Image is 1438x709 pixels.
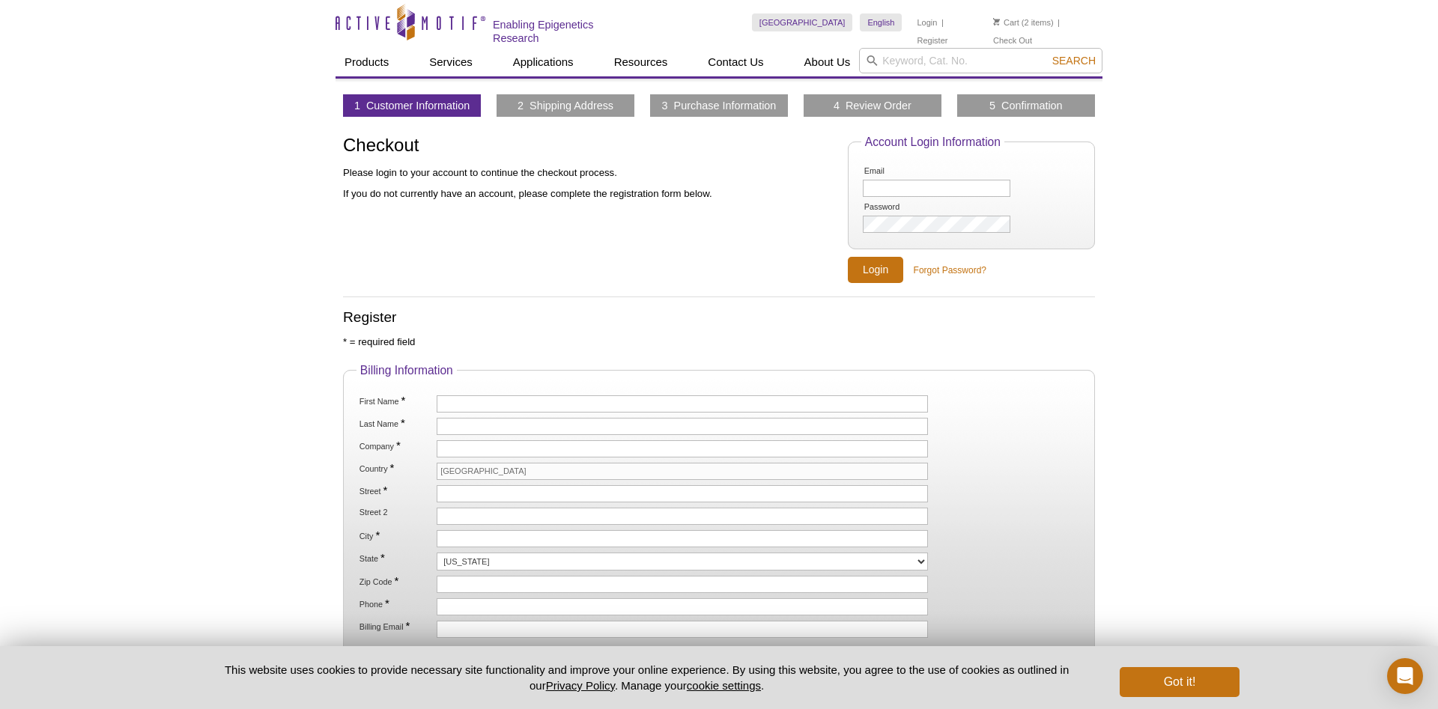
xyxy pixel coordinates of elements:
h1: Checkout [343,136,833,157]
p: Please login to your account to continue the checkout process. [343,166,833,180]
a: Products [336,48,398,76]
a: Resources [605,48,677,76]
p: If you do not currently have an account, please complete the registration form below. [343,187,833,201]
label: Street 2 [358,508,434,517]
input: Login [848,257,903,283]
p: This website uses cookies to provide necessary site functionality and improve your online experie... [198,662,1095,693]
a: English [860,13,902,31]
a: Applications [504,48,583,76]
input: Keyword, Cat. No. [859,48,1102,73]
a: [GEOGRAPHIC_DATA] [752,13,853,31]
legend: Account Login Information [861,136,1004,149]
label: Street [358,485,434,496]
a: 3 Purchase Information [662,99,777,112]
label: Phone [358,598,434,609]
label: First Name [358,395,434,407]
h2: Register [343,311,1095,324]
button: cookie settings [687,679,761,692]
li: | [1058,13,1060,31]
legend: Billing Information [357,364,457,377]
label: Country [358,463,434,474]
a: 2 Shipping Address [518,99,613,112]
label: Last Name [358,418,434,429]
img: Your Cart [993,18,1000,25]
a: 1 Customer Information [354,99,470,112]
label: Email [863,166,939,176]
label: State [358,553,434,564]
p: * = required field [343,335,1095,349]
button: Got it! [1120,667,1240,697]
button: Search [1048,54,1100,67]
a: About Us [795,48,860,76]
div: Open Intercom Messenger [1387,658,1423,694]
label: City [358,530,434,541]
a: Cart [993,17,1019,28]
label: Company [358,440,434,451]
span: Search [1052,55,1096,67]
a: Privacy Policy [546,679,615,692]
a: Login [917,17,937,28]
li: (2 items) [993,13,1054,31]
label: Billing Email [358,621,434,632]
h2: Enabling Epigenetics Research [493,18,642,45]
a: Check Out [993,35,1032,46]
a: 5 Confirmation [989,99,1063,112]
label: Password [863,202,939,212]
li: | [941,13,944,31]
a: Services [420,48,482,76]
a: Contact Us [699,48,772,76]
a: Register [917,35,947,46]
a: 4 Review Order [834,99,911,112]
label: Zip Code [358,576,434,587]
a: Forgot Password? [914,264,986,277]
